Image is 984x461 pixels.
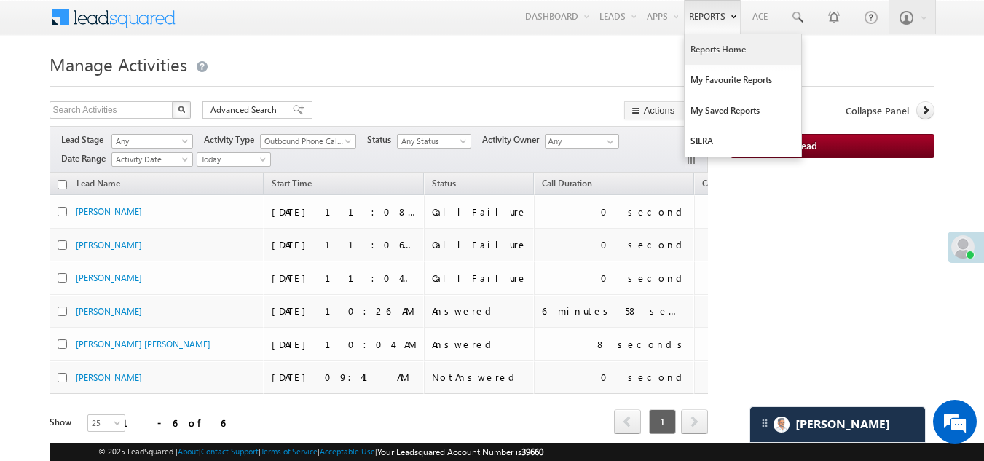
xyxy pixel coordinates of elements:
a: Acceptable Use [320,446,375,456]
span: Your Leadsquared Account Number is [377,446,543,457]
div: 1 - 6 of 6 [122,414,225,431]
span: Carter [795,417,890,431]
a: About [178,446,199,456]
span: Activity Date [112,153,188,166]
a: [PERSON_NAME] [76,372,142,383]
span: Status [432,178,456,189]
span: 25 [88,417,127,430]
a: next [681,411,708,434]
div: NotAnswered [432,371,527,384]
span: Status [367,133,397,146]
a: Contact Support [201,446,259,456]
a: Any [111,134,193,149]
div: 0 second [601,371,688,384]
span: Date Range [61,152,111,165]
img: Search [178,106,185,113]
a: [PERSON_NAME] [76,240,142,251]
div: Chat with us now [76,76,245,95]
a: Call Duration [535,176,599,194]
span: Collapse Panel [846,104,909,117]
a: [PERSON_NAME] [76,206,142,217]
span: Manage Activities [50,52,187,76]
div: Minimize live chat window [239,7,274,42]
span: 39660 [521,446,543,457]
button: Actions [624,101,708,119]
a: [PERSON_NAME] [76,306,142,317]
img: Carter [774,417,790,433]
div: 0 second [601,238,688,251]
span: Outbound Phone Call Activity [261,135,349,148]
div: CallFailure [432,238,527,251]
a: Activity Date [111,152,193,167]
div: 0 second [601,205,688,218]
a: SIERA [685,126,801,157]
em: Start Chat [198,358,264,377]
a: My Saved Reports [685,95,801,126]
a: Reports Home [685,34,801,65]
span: Today [197,153,267,166]
div: 6 minutes 58 seconds [542,304,688,318]
a: Start Time [264,176,319,194]
div: [DATE] 10:04 AM [272,338,417,351]
textarea: Type your message and hit 'Enter' [19,135,266,345]
div: [DATE] 11:06 AM [272,238,417,251]
div: CallFailure [432,272,527,285]
div: CallFailure [432,205,527,218]
input: Type to Search [545,134,619,149]
a: Show All Items [599,135,618,149]
span: Start Time [272,178,312,189]
div: [DATE] 11:04 AM [272,272,417,285]
div: carter-dragCarter[PERSON_NAME] [749,406,926,443]
span: Advanced Search [210,103,281,117]
span: Lead Name [69,176,127,194]
span: Any [112,135,188,148]
div: Answered [432,304,527,318]
a: Outbound Phone Call Activity [260,134,356,149]
a: Any Status [397,134,471,149]
input: Check all records [58,180,67,189]
span: Any Status [398,135,467,148]
span: 1 [649,409,676,434]
a: My Favourite Reports [685,65,801,95]
a: Status [425,176,463,194]
img: carter-drag [759,417,771,429]
span: Call Duration [542,178,592,189]
span: next [681,409,708,434]
a: [PERSON_NAME] [PERSON_NAME] [76,339,210,350]
div: 8 seconds [597,338,688,351]
div: [DATE] 09:41 AM [272,371,417,384]
a: Terms of Service [261,446,318,456]
span: Activity Owner [482,133,545,146]
a: [PERSON_NAME] [76,272,142,283]
a: 25 [87,414,125,432]
a: Today [197,152,271,167]
span: Lead Stage [61,133,109,146]
div: [DATE] 10:26 AM [272,304,417,318]
div: Show [50,416,76,429]
span: Activity Type [204,133,260,146]
div: Answered [432,338,527,351]
div: 0 second [601,272,688,285]
img: d_60004797649_company_0_60004797649 [25,76,61,95]
div: [DATE] 11:08 AM [272,205,417,218]
span: prev [614,409,641,434]
a: prev [614,411,641,434]
span: © 2025 LeadSquared | | | | | [98,445,543,459]
span: Call Recording URL [702,178,775,189]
